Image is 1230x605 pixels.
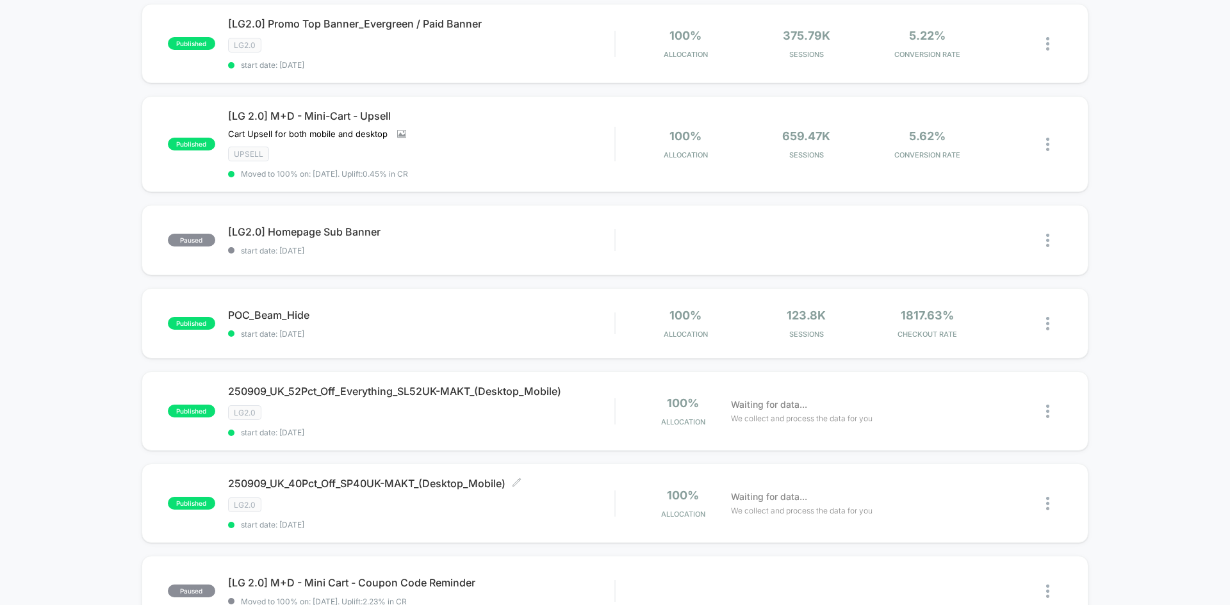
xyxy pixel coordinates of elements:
[228,385,614,398] span: 250909_UK_52Pct_Off_Everything_SL52UK-MAKT_(Desktop_Mobile)
[228,520,614,529] span: start date: [DATE]
[168,138,215,150] span: published
[228,17,614,30] span: [LG2.0] Promo Top Banner_Evergreen / Paid Banner
[750,150,864,159] span: Sessions
[168,497,215,510] span: published
[168,37,215,50] span: published
[870,150,985,159] span: CONVERSION RATE
[228,428,614,437] span: start date: [DATE]
[228,129,388,139] span: Cart Upsell for both mobile and desktop
[667,488,699,502] span: 100%
[1046,138,1049,151] img: close
[667,396,699,410] span: 100%
[901,309,954,322] span: 1817.63%
[669,29,701,42] span: 100%
[664,150,708,159] span: Allocation
[228,147,269,161] span: Upsell
[669,309,701,322] span: 100%
[1046,585,1049,598] img: close
[870,330,985,339] span: CHECKOUT RATE
[870,50,985,59] span: CONVERSION RATE
[731,398,807,412] span: Waiting for data...
[228,576,614,589] span: [LG 2.0] M+D - Mini Cart - Coupon Code Reminder
[241,169,408,179] span: Moved to 100% on: [DATE] . Uplift: 0.45% in CR
[1046,497,1049,510] img: close
[731,504,873,517] span: We collect and process the data for you
[228,329,614,339] span: start date: [DATE]
[228,109,614,122] span: [LG 2.0] M+D - Mini-Cart - Upsell
[787,309,826,322] span: 123.8k
[228,477,614,490] span: 250909_UK_40Pct_Off_SP40UK-MAKT_(Desktop_Mobile)
[750,50,864,59] span: Sessions
[731,490,807,504] span: Waiting for data...
[228,246,614,255] span: start date: [DATE]
[228,225,614,238] span: [LG2.0] Homepage Sub Banner
[228,497,261,512] span: LG2.0
[669,129,701,143] span: 100%
[168,585,215,597] span: paused
[1046,37,1049,51] img: close
[661,510,705,519] span: Allocation
[750,330,864,339] span: Sessions
[664,50,708,59] span: Allocation
[783,29,830,42] span: 375.79k
[228,38,261,52] span: LG2.0
[228,309,614,321] span: POC_Beam_Hide
[1046,234,1049,247] img: close
[1046,317,1049,330] img: close
[228,60,614,70] span: start date: [DATE]
[909,129,946,143] span: 5.62%
[168,317,215,330] span: published
[661,417,705,426] span: Allocation
[168,234,215,246] span: paused
[664,330,708,339] span: Allocation
[731,412,873,424] span: We collect and process the data for you
[909,29,946,42] span: 5.22%
[1046,405,1049,418] img: close
[168,405,215,417] span: published
[228,405,261,420] span: LG2.0
[782,129,830,143] span: 659.47k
